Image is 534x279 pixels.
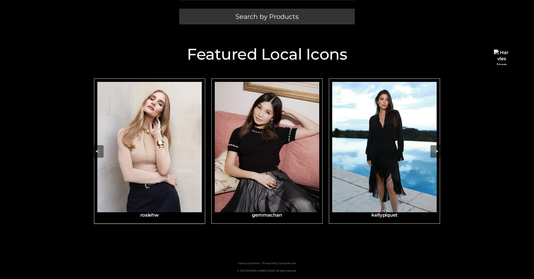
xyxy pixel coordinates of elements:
[280,262,296,265] a: Customer Care
[332,212,437,218] h3: kellypiquet
[332,82,437,213] img: kellypiquet
[97,82,202,213] img: rosiehw
[97,212,202,218] h3: rosiehw
[215,212,319,218] h3: gemmachan
[91,269,443,273] p: © 2025 [DOMAIN_NAME] Limited. All rights reserved.
[262,262,280,265] a: Privacy Policy |
[91,47,443,62] h2: Featured Local Icons​
[430,145,443,158] button: >
[215,82,319,213] img: gemmachan
[179,9,355,24] a: Search by Products
[235,13,299,20] span: Search by Products
[211,78,323,224] a: gemmachangemmachan
[91,78,443,224] div: Carousel Navigation
[94,78,205,224] a: rosiehwrosiehw
[329,78,440,224] a: kellypiquetkellypiquet
[238,262,262,265] a: Terms & Conditions |
[91,145,104,158] button: <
